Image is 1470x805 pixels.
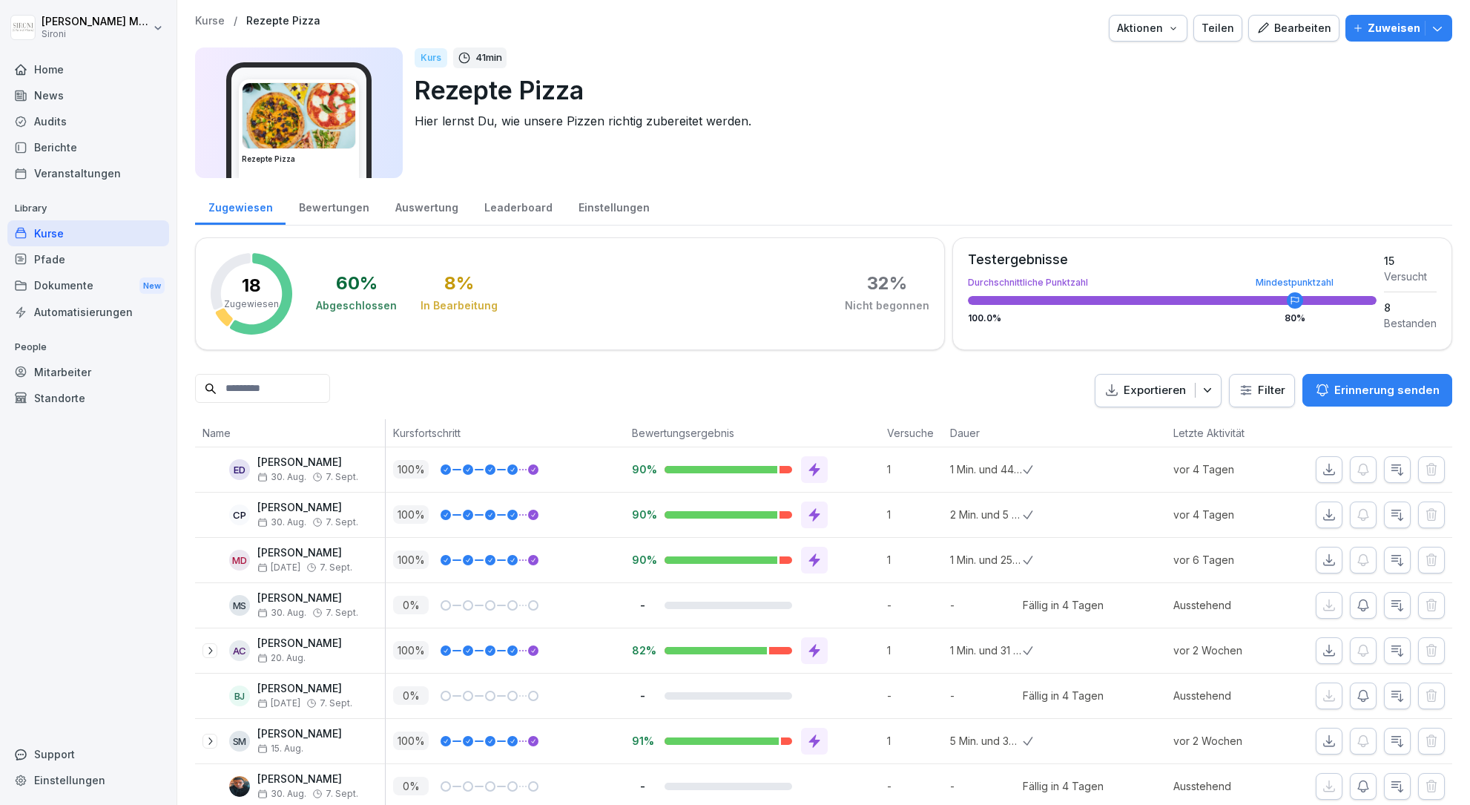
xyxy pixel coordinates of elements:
[968,278,1377,287] div: Durchschnittliche Punktzahl
[257,547,352,559] p: [PERSON_NAME]
[1124,382,1186,399] p: Exportieren
[382,187,471,225] div: Auswertung
[393,425,617,441] p: Kursfortschritt
[471,187,565,225] a: Leaderboard
[326,517,358,528] span: 7. Sept.
[7,108,169,134] a: Audits
[444,275,474,292] div: 8 %
[1023,597,1104,613] div: Fällig in 4 Tagen
[1193,15,1242,42] button: Teilen
[887,778,943,794] p: -
[7,82,169,108] a: News
[950,778,1022,794] p: -
[7,385,169,411] div: Standorte
[950,425,1015,441] p: Dauer
[393,732,429,750] p: 100 %
[257,698,300,709] span: [DATE]
[393,505,429,524] p: 100 %
[950,507,1022,522] p: 2 Min. und 5 Sek.
[415,48,447,68] div: Kurs
[257,502,358,514] p: [PERSON_NAME]
[887,688,943,703] p: -
[242,154,356,165] h3: Rezepte Pizza
[1173,778,1285,794] p: Ausstehend
[229,776,250,797] img: n72xwrccg3abse2lkss7jd8w.png
[1173,425,1278,441] p: Letzte Aktivität
[326,608,358,618] span: 7. Sept.
[7,272,169,300] a: DokumenteNew
[950,597,1022,613] p: -
[7,134,169,160] a: Berichte
[950,688,1022,703] p: -
[1368,20,1420,36] p: Zuweisen
[887,507,943,522] p: 1
[968,253,1377,266] div: Testergebnisse
[257,637,342,650] p: [PERSON_NAME]
[7,56,169,82] a: Home
[632,689,653,703] p: -
[887,643,943,658] p: 1
[7,160,169,186] div: Veranstaltungen
[7,246,169,272] a: Pfade
[1023,778,1104,794] div: Fällig in 4 Tagen
[246,15,320,27] p: Rezepte Pizza
[257,683,352,695] p: [PERSON_NAME]
[257,562,300,573] span: [DATE]
[320,698,352,709] span: 7. Sept.
[320,562,352,573] span: 7. Sept.
[950,733,1022,749] p: 5 Min. und 39 Sek.
[632,507,653,522] p: 90%
[632,553,653,567] p: 90%
[195,15,225,27] a: Kurse
[257,456,358,469] p: [PERSON_NAME]
[867,275,907,292] div: 32 %
[887,552,943,568] p: 1
[1334,382,1440,398] p: Erinnerung senden
[565,187,662,225] div: Einstellungen
[42,16,150,28] p: [PERSON_NAME] Malec
[229,686,250,706] div: BJ
[1239,383,1285,398] div: Filter
[1384,300,1437,315] div: 8
[1285,314,1305,323] div: 80 %
[1173,552,1285,568] p: vor 6 Tagen
[1202,20,1234,36] div: Teilen
[632,779,653,793] p: -
[316,298,397,313] div: Abgeschlossen
[1302,374,1452,407] button: Erinnerung senden
[1173,597,1285,613] p: Ausstehend
[393,686,429,705] p: 0 %
[7,299,169,325] a: Automatisierungen
[393,460,429,479] p: 100 %
[286,187,382,225] a: Bewertungen
[229,550,250,571] div: MD
[7,359,169,385] a: Mitarbeiter
[1095,374,1222,407] button: Exportieren
[968,314,1377,323] div: 100.0 %
[845,298,929,313] div: Nicht begonnen
[632,643,653,657] p: 82%
[257,517,306,528] span: 30. Aug.
[229,505,250,525] div: CP
[632,598,653,612] p: -
[1256,278,1334,287] div: Mindestpunktzahl
[195,187,286,225] div: Zugewiesen
[326,472,358,482] span: 7. Sept.
[1248,15,1339,42] a: Bearbeiten
[1345,15,1452,42] button: Zuweisen
[632,734,653,748] p: 91%
[7,272,169,300] div: Dokumente
[393,596,429,614] p: 0 %
[336,275,378,292] div: 60 %
[393,777,429,795] p: 0 %
[234,15,237,27] p: /
[7,220,169,246] a: Kurse
[42,29,150,39] p: Sironi
[1384,315,1437,331] div: Bestanden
